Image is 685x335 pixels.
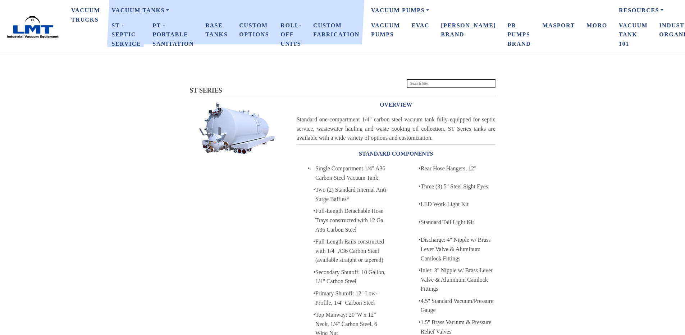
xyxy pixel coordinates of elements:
[297,96,496,113] a: OVERVIEW
[413,296,421,306] p: •
[413,318,421,327] p: •
[413,164,421,173] p: •
[406,18,435,33] a: eVAC
[6,15,60,39] img: LMT
[190,101,284,155] img: Stacks Image 9449
[297,99,496,111] h3: OVERVIEW
[315,164,390,182] div: Single Compartment 1/4" A36 Carbon Steel Vacuum Tank
[308,310,315,320] p: •
[308,268,315,277] p: •
[302,164,310,173] p: •
[413,182,421,191] p: •
[106,3,365,18] a: Vacuum Tanks
[297,145,496,162] a: STANDARD COMPONENTS
[297,148,496,160] h3: STANDARD COMPONENTS
[315,206,390,234] div: Full-Length Detachable Hose Trays constructed with 12 Ga. A36 Carbon Steel
[536,18,581,33] a: Masport
[421,296,496,315] div: 4.5" Standard Vacuum/Pressure Gauge
[365,3,613,18] a: Vacuum Pumps
[200,18,233,42] a: Base Tanks
[308,185,315,195] p: •
[421,182,496,191] div: Three (3) 5" Steel Sight Eyes
[308,206,315,216] p: •
[147,18,200,52] a: PT - Portable Sanitation
[581,18,613,33] a: Moro
[308,289,315,298] p: •
[275,18,307,52] a: Roll-Off Units
[297,115,496,143] div: Standard one-compartment 1/4" carbon steel vacuum tank fully equipped for septic service, wastewa...
[407,79,496,88] input: Search Site
[413,200,421,209] p: •
[315,289,390,307] div: Primary Shutoff: 12" Low-Profile, 1/4" Carbon Steel
[365,18,406,42] a: Vacuum Pumps
[413,235,421,245] p: •
[613,18,653,52] a: Vacuum Tank 101
[421,266,496,294] div: Inlet: 3" Nipple w/ Brass Lever Valve & Aluminum Camlock Fittings
[413,218,421,227] p: •
[413,266,421,275] p: •
[308,237,315,246] p: •
[421,218,496,227] div: Standard Tail Light Kit
[421,200,496,209] div: LED Work Light Kit
[435,18,502,42] a: [PERSON_NAME] Brand
[190,87,222,94] span: ST SERIES
[315,237,390,265] div: Full-Length Rails constructed with 1/4" A36 Carbon Steel (available straight or tapered)
[65,3,106,27] a: Vacuum Trucks
[315,185,390,204] div: Two (2) Standard Internal Anti-Surge Baffles*
[502,18,536,52] a: PB Pumps Brand
[106,18,147,52] a: ST - Septic Service
[421,164,496,173] div: Rear Hose Hangers, 12"
[421,235,496,263] div: Discharge: 4" Nipple w/ Brass Lever Valve & Aluminum Camlock Fittings
[233,18,275,42] a: Custom Options
[315,268,390,286] div: Secondary Shutoff: 10 Gallon, 1/4" Carbon Steel
[307,18,365,42] a: Custom Fabrication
